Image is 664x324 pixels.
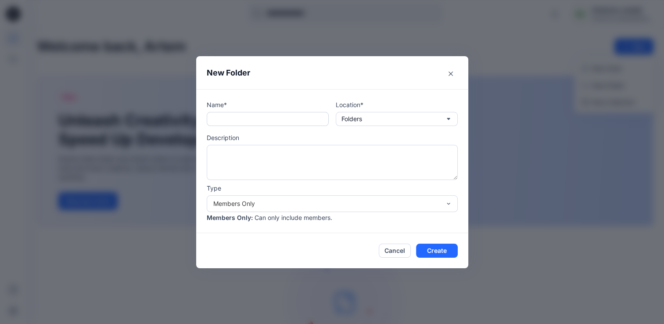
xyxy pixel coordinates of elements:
button: Cancel [379,244,411,258]
p: Members Only : [207,213,253,222]
p: Type [207,184,458,193]
button: Close [444,67,458,81]
p: Description [207,133,458,142]
button: Folders [336,112,458,126]
p: Name* [207,100,329,109]
button: Create [416,244,458,258]
p: Can only include members. [255,213,332,222]
header: New Folder [196,56,468,89]
p: Location* [336,100,458,109]
p: Folders [341,114,362,124]
div: Members Only [213,199,441,208]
